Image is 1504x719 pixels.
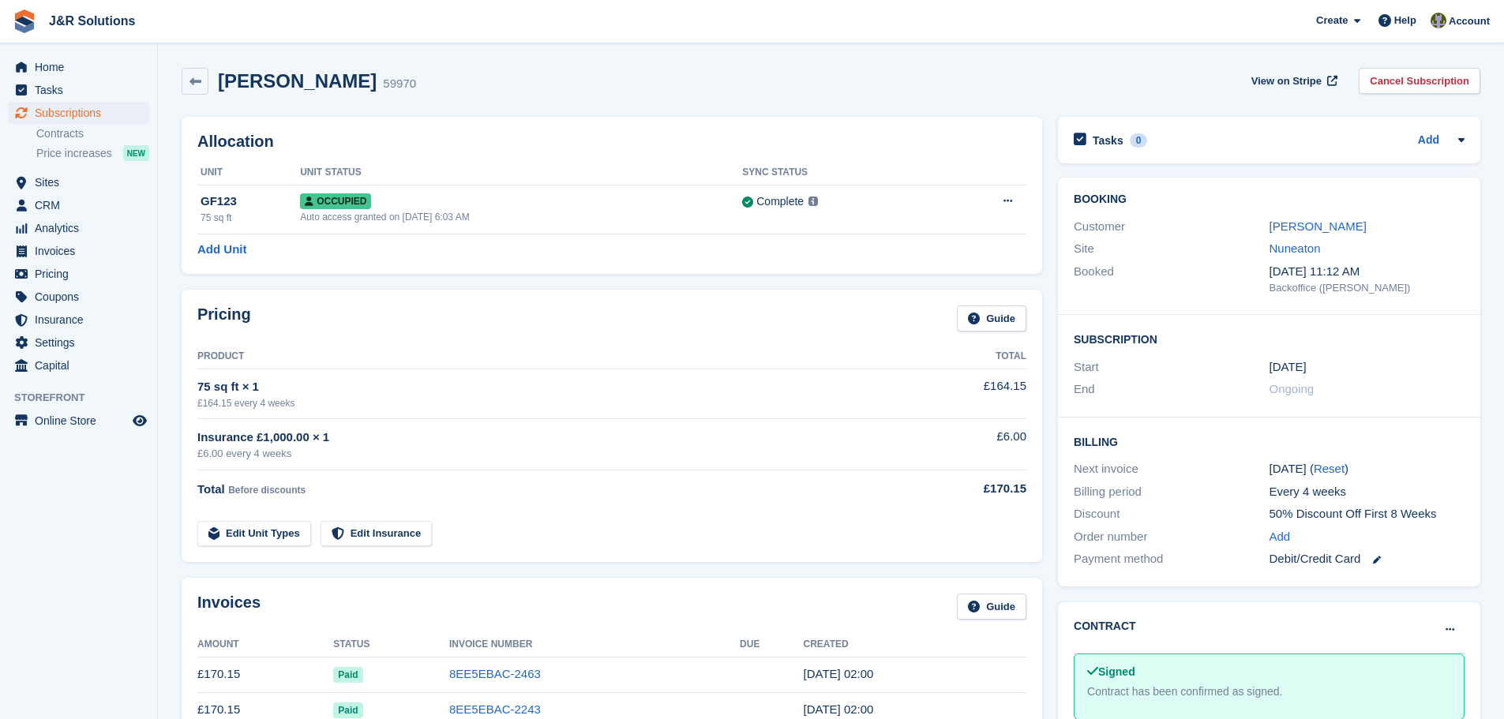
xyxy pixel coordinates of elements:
th: Total [898,344,1026,369]
span: Storefront [14,390,157,406]
div: Auto access granted on [DATE] 6:03 AM [300,210,742,224]
a: menu [8,331,149,354]
div: Booked [1074,263,1269,296]
h2: Contract [1074,618,1136,635]
span: Invoices [35,240,129,262]
a: menu [8,410,149,432]
div: Insurance £1,000.00 × 1 [197,429,898,447]
a: 8EE5EBAC-2463 [449,667,541,680]
th: Unit [197,160,300,185]
span: Total [197,482,225,496]
a: Preview store [130,411,149,430]
div: 59970 [383,75,416,93]
a: menu [8,354,149,376]
h2: Invoices [197,594,261,620]
span: View on Stripe [1251,73,1322,89]
a: View on Stripe [1245,68,1341,94]
div: £170.15 [898,480,1026,498]
h2: Tasks [1093,133,1123,148]
div: Customer [1074,218,1269,236]
img: stora-icon-8386f47178a22dfd0bd8f6a31ec36ba5ce8667c1dd55bd0f319d3a0aa187defe.svg [13,9,36,33]
div: Backoffice ([PERSON_NAME]) [1270,280,1465,296]
h2: Allocation [197,133,1026,151]
span: Paid [333,667,362,683]
span: Ongoing [1270,382,1315,395]
div: 75 sq ft × 1 [197,378,898,396]
a: menu [8,217,149,239]
th: Unit Status [300,160,742,185]
th: Status [333,632,449,657]
a: menu [8,194,149,216]
div: Debit/Credit Card [1270,550,1465,568]
th: Sync Status [742,160,940,185]
a: Contracts [36,126,149,141]
div: £164.15 every 4 weeks [197,396,898,410]
div: NEW [123,145,149,161]
a: Nuneaton [1270,242,1321,255]
a: Add [1270,528,1291,546]
a: Add Unit [197,241,246,259]
a: Guide [957,305,1026,331]
a: menu [8,56,149,78]
th: Product [197,344,898,369]
span: Capital [35,354,129,376]
div: 50% Discount Off First 8 Weeks [1270,505,1465,523]
div: Next invoice [1074,460,1269,478]
div: £6.00 every 4 weeks [197,446,898,462]
a: Cancel Subscription [1359,68,1480,94]
th: Created [804,632,1026,657]
div: Discount [1074,505,1269,523]
span: Tasks [35,79,129,101]
a: 8EE5EBAC-2243 [449,702,541,716]
h2: [PERSON_NAME] [218,70,377,92]
span: Pricing [35,263,129,285]
div: GF123 [201,193,300,211]
h2: Subscription [1074,331,1465,346]
span: Coupons [35,286,129,308]
a: menu [8,309,149,331]
span: Sites [35,171,129,193]
a: menu [8,102,149,124]
div: Order number [1074,528,1269,546]
time: 2025-08-10 01:00:42 UTC [804,702,874,716]
div: Billing period [1074,483,1269,501]
span: Account [1449,13,1490,29]
div: Start [1074,358,1269,376]
div: Site [1074,240,1269,258]
time: 2024-12-01 01:00:00 UTC [1270,358,1307,376]
div: 75 sq ft [201,211,300,225]
div: [DATE] 11:12 AM [1270,263,1465,281]
div: Every 4 weeks [1270,483,1465,501]
span: Home [35,56,129,78]
span: Occupied [300,193,371,209]
span: Create [1316,13,1348,28]
span: Analytics [35,217,129,239]
h2: Pricing [197,305,251,331]
span: Before discounts [228,485,306,496]
h2: Billing [1074,433,1465,449]
span: Settings [35,331,129,354]
a: menu [8,79,149,101]
a: Price increases NEW [36,144,149,162]
a: menu [8,263,149,285]
th: Invoice Number [449,632,740,657]
a: Reset [1314,462,1345,475]
img: icon-info-grey-7440780725fd019a000dd9b08b2336e03edf1995a4989e88bcd33f0948082b44.svg [808,197,818,206]
th: Due [740,632,803,657]
a: menu [8,171,149,193]
div: [DATE] ( ) [1270,460,1465,478]
span: Online Store [35,410,129,432]
div: 0 [1130,133,1148,148]
span: Help [1394,13,1416,28]
a: menu [8,286,149,308]
th: Amount [197,632,333,657]
div: Contract has been confirmed as signed. [1087,683,1451,700]
a: J&R Solutions [43,8,141,34]
img: Chris Dell [1431,13,1446,28]
a: Edit Insurance [321,521,433,547]
td: £6.00 [898,419,1026,470]
span: Insurance [35,309,129,331]
span: Paid [333,702,362,718]
div: Payment method [1074,550,1269,568]
h2: Booking [1074,193,1465,206]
